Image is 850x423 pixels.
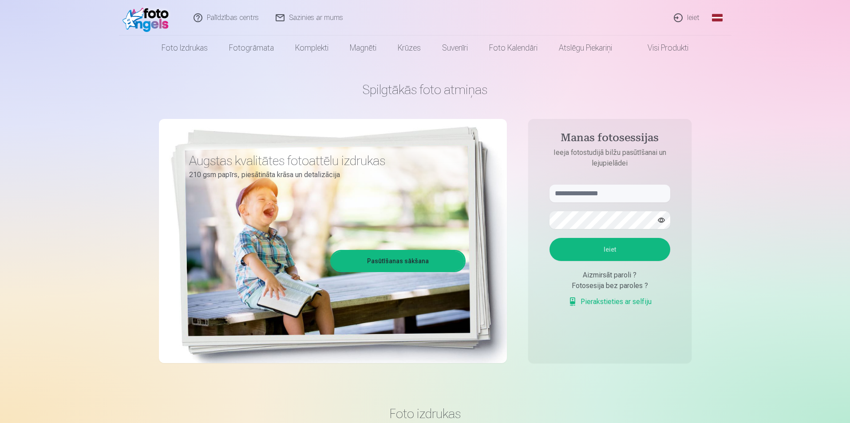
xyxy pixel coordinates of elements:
a: Foto izdrukas [151,36,218,60]
div: Fotosesija bez paroles ? [550,281,670,291]
a: Krūzes [387,36,431,60]
a: Komplekti [285,36,339,60]
h3: Foto izdrukas [166,406,684,422]
p: 210 gsm papīrs, piesātināta krāsa un detalizācija [189,169,459,181]
h3: Augstas kvalitātes fotoattēlu izdrukas [189,153,459,169]
a: Pasūtīšanas sākšana [332,251,464,271]
a: Atslēgu piekariņi [548,36,623,60]
h1: Spilgtākās foto atmiņas [159,82,692,98]
p: Ieeja fotostudijā bilžu pasūtīšanai un lejupielādei [541,147,679,169]
button: Ieiet [550,238,670,261]
a: Pierakstieties ar selfiju [568,296,652,307]
a: Fotogrāmata [218,36,285,60]
img: /fa1 [123,4,174,32]
a: Visi produkti [623,36,699,60]
a: Suvenīri [431,36,478,60]
h4: Manas fotosessijas [541,131,679,147]
a: Magnēti [339,36,387,60]
a: Foto kalendāri [478,36,548,60]
div: Aizmirsāt paroli ? [550,270,670,281]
